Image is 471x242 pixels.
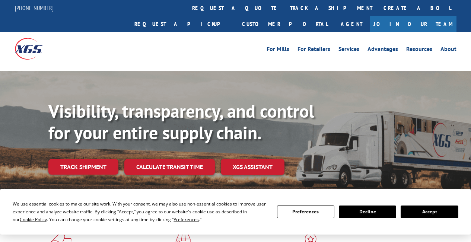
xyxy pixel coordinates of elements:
[267,46,289,54] a: For Mills
[13,200,268,223] div: We use essential cookies to make our site work. With your consent, we may also use non-essential ...
[297,46,330,54] a: For Retailers
[20,216,47,223] span: Cookie Policy
[333,16,370,32] a: Agent
[277,206,334,218] button: Preferences
[339,206,396,218] button: Decline
[124,159,215,175] a: Calculate transit time
[15,4,54,12] a: [PHONE_NUMBER]
[338,46,359,54] a: Services
[236,16,333,32] a: Customer Portal
[406,46,432,54] a: Resources
[367,46,398,54] a: Advantages
[440,46,456,54] a: About
[401,206,458,218] button: Accept
[221,159,284,175] a: XGS ASSISTANT
[370,16,456,32] a: Join Our Team
[129,16,236,32] a: Request a pickup
[48,159,118,175] a: Track shipment
[174,216,199,223] span: Preferences
[48,99,314,144] b: Visibility, transparency, and control for your entire supply chain.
